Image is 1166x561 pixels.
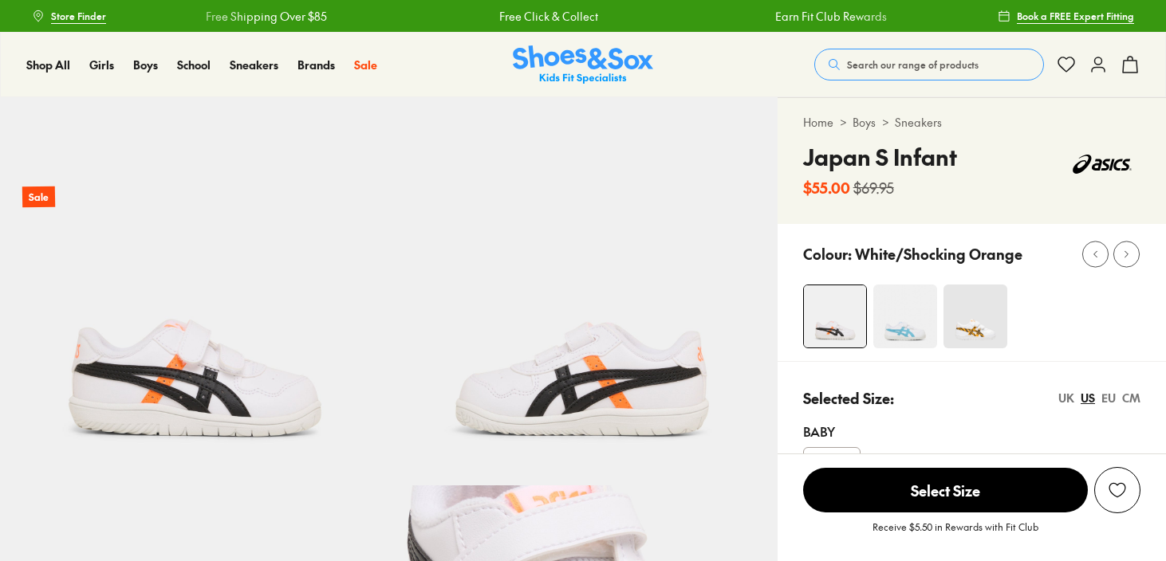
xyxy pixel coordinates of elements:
[513,45,653,84] img: SNS_Logo_Responsive.svg
[388,97,777,485] img: 5-525293_1
[22,186,55,208] p: Sale
[774,8,886,25] a: Earn Fit Club Rewards
[1058,390,1074,406] div: UK
[354,57,377,73] a: Sale
[513,45,653,84] a: Shoes & Sox
[943,284,1007,348] img: 4-359710_1
[804,285,866,347] img: 4-525292_1
[1101,390,1116,406] div: EU
[803,114,833,131] a: Home
[803,140,957,174] h4: Japan S Infant
[855,243,1022,265] p: White/Shocking Orange
[803,467,1088,513] button: Select Size
[205,8,326,25] a: Free Shipping Over $85
[803,243,852,265] p: Colour:
[873,520,1038,548] p: Receive $5.50 in Rewards with Fit Club
[895,114,942,131] a: Sneakers
[873,284,937,348] img: 4-552237_1
[853,177,894,198] s: $69.95
[803,422,1140,441] div: Baby
[1122,390,1140,406] div: CM
[89,57,114,73] a: Girls
[297,57,335,73] a: Brands
[814,49,1044,80] button: Search our range of products
[1081,390,1095,406] div: US
[177,57,211,73] a: School
[803,177,850,198] b: $55.00
[803,387,894,409] p: Selected Size:
[847,57,979,72] span: Search our range of products
[51,9,106,23] span: Store Finder
[133,57,158,73] a: Boys
[803,468,1088,512] span: Select Size
[498,8,597,25] a: Free Click & Collect
[26,57,70,73] a: Shop All
[998,2,1134,30] a: Book a FREE Expert Fitting
[1094,467,1140,513] button: Add to Wishlist
[803,114,1140,131] div: > >
[32,2,106,30] a: Store Finder
[1017,9,1134,23] span: Book a FREE Expert Fitting
[853,114,876,131] a: Boys
[230,57,278,73] a: Sneakers
[1064,140,1140,188] img: Vendor logo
